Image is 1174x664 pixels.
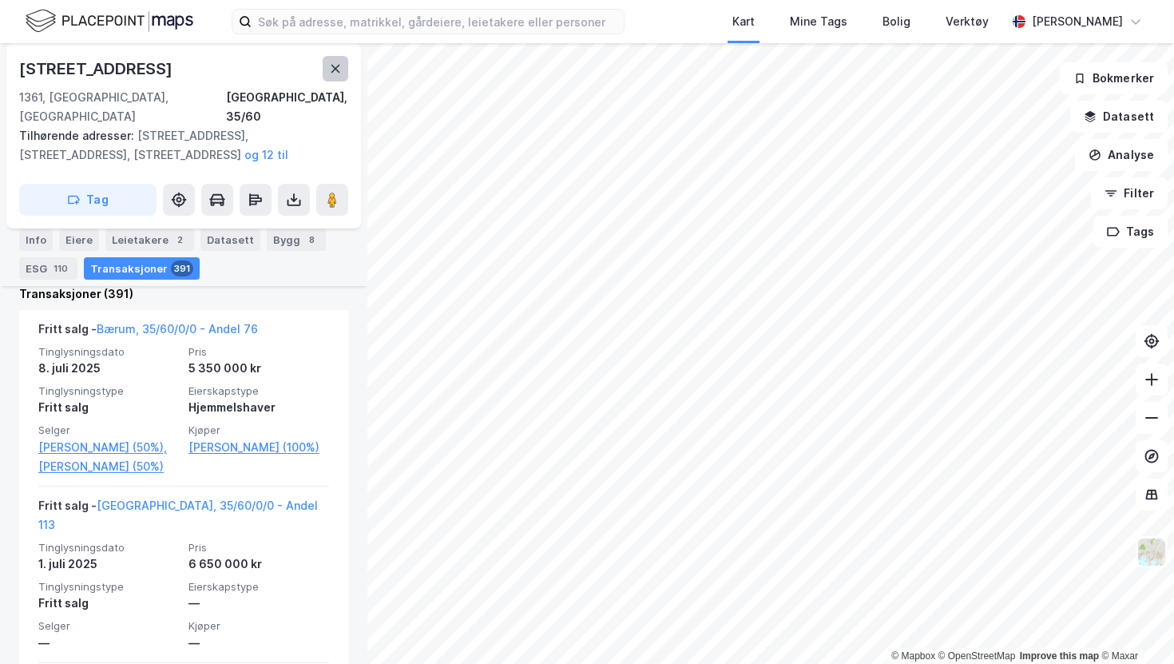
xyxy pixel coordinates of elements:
button: Analyse [1075,139,1168,171]
input: Søk på adresse, matrikkel, gårdeiere, leietakere eller personer [252,10,624,34]
button: Tag [19,184,157,216]
a: Mapbox [891,650,935,662]
a: [GEOGRAPHIC_DATA], 35/60/0/0 - Andel 113 [38,499,318,531]
div: 8 [303,232,319,248]
button: Datasett [1070,101,1168,133]
div: Hjemmelshaver [188,398,329,417]
div: Fritt salg [38,398,179,417]
div: 6 650 000 kr [188,555,329,574]
span: Pris [188,541,329,555]
a: [PERSON_NAME] (50%) [38,457,179,476]
span: Tinglysningstype [38,580,179,594]
div: ESG [19,257,77,280]
img: Z [1136,537,1167,567]
div: 5 350 000 kr [188,359,329,378]
span: Selger [38,423,179,437]
div: Leietakere [105,229,194,251]
div: — [188,594,329,613]
div: Bygg [267,229,326,251]
button: Tags [1093,216,1168,248]
a: [PERSON_NAME] (50%), [38,438,179,457]
div: [PERSON_NAME] [1032,12,1123,31]
span: Tinglysningsdato [38,541,179,555]
a: OpenStreetMap [938,650,1016,662]
div: Eiere [59,229,99,251]
button: Bokmerker [1060,62,1168,94]
div: Datasett [200,229,260,251]
a: Improve this map [1020,650,1099,662]
div: Kart [732,12,755,31]
img: logo.f888ab2527a4732fd821a326f86c7f29.svg [26,7,193,35]
div: [STREET_ADDRESS], [STREET_ADDRESS], [STREET_ADDRESS] [19,126,335,165]
div: [STREET_ADDRESS] [19,56,176,82]
span: Pris [188,345,329,359]
div: Transaksjoner [84,257,200,280]
span: Tinglysningsdato [38,345,179,359]
div: — [188,634,329,653]
a: [PERSON_NAME] (100%) [188,438,329,457]
div: Mine Tags [790,12,847,31]
div: 1. juli 2025 [38,555,179,574]
div: 8. juli 2025 [38,359,179,378]
span: Kjøper [188,619,329,633]
div: Bolig [882,12,910,31]
div: — [38,634,179,653]
span: Eierskapstype [188,580,329,594]
div: 2 [172,232,188,248]
div: Fritt salg [38,594,179,613]
div: Verktøy [946,12,989,31]
div: Fritt salg - [38,320,258,345]
div: Fritt salg - [38,496,329,541]
div: 110 [50,260,71,276]
iframe: Chat Widget [1094,587,1174,664]
button: Filter [1091,177,1168,209]
div: [GEOGRAPHIC_DATA], 35/60 [226,88,348,126]
span: Selger [38,619,179,633]
span: Eierskapstype [188,384,329,398]
a: Bærum, 35/60/0/0 - Andel 76 [97,322,258,336]
div: 391 [171,260,193,276]
div: Transaksjoner (391) [19,284,348,304]
span: Tilhørende adresser: [19,129,137,142]
span: Tinglysningstype [38,384,179,398]
span: Kjøper [188,423,329,437]
div: Kontrollprogram for chat [1094,587,1174,664]
div: Info [19,229,53,251]
div: 1361, [GEOGRAPHIC_DATA], [GEOGRAPHIC_DATA] [19,88,226,126]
